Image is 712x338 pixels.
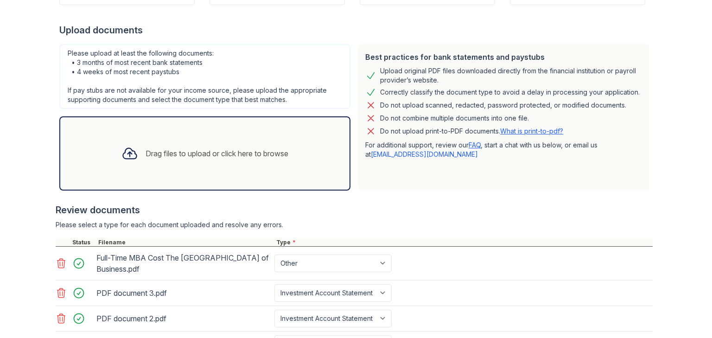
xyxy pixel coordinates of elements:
[96,311,271,326] div: PDF document 2.pdf
[96,239,274,246] div: Filename
[96,250,271,276] div: Full-Time MBA Cost The [GEOGRAPHIC_DATA] of Business.pdf
[380,100,626,111] div: Do not upload scanned, redacted, password protected, or modified documents.
[365,140,642,159] p: For additional support, review our , start a chat with us below, or email us at
[70,239,96,246] div: Status
[500,127,563,135] a: What is print-to-pdf?
[146,148,288,159] div: Drag files to upload or click here to browse
[274,239,653,246] div: Type
[59,24,653,37] div: Upload documents
[371,150,478,158] a: [EMAIL_ADDRESS][DOMAIN_NAME]
[380,127,563,136] p: Do not upload print-to-PDF documents.
[365,51,642,63] div: Best practices for bank statements and paystubs
[380,66,642,85] div: Upload original PDF files downloaded directly from the financial institution or payroll provider’...
[469,141,481,149] a: FAQ
[59,44,350,109] div: Please upload at least the following documents: • 3 months of most recent bank statements • 4 wee...
[380,87,640,98] div: Correctly classify the document type to avoid a delay in processing your application.
[56,220,653,230] div: Please select a type for each document uploaded and resolve any errors.
[96,286,271,300] div: PDF document 3.pdf
[380,113,529,124] div: Do not combine multiple documents into one file.
[56,204,653,217] div: Review documents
